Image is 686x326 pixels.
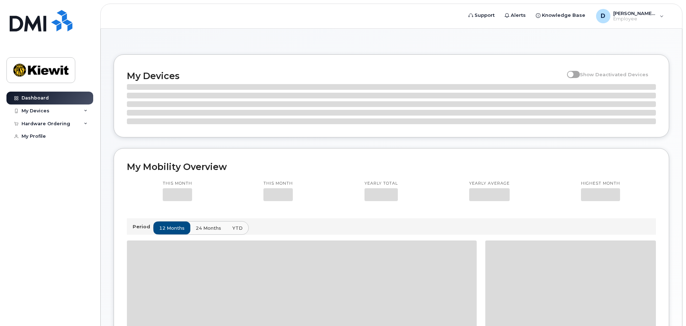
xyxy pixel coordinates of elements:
p: This month [263,181,293,186]
span: YTD [232,225,243,232]
p: This month [163,181,192,186]
p: Period [133,223,153,230]
h2: My Mobility Overview [127,161,656,172]
p: Highest month [581,181,620,186]
span: Show Deactivated Devices [580,72,648,77]
input: Show Deactivated Devices [567,68,573,73]
p: Yearly average [469,181,510,186]
p: Yearly total [365,181,398,186]
h2: My Devices [127,70,563,81]
span: 24 months [196,225,221,232]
